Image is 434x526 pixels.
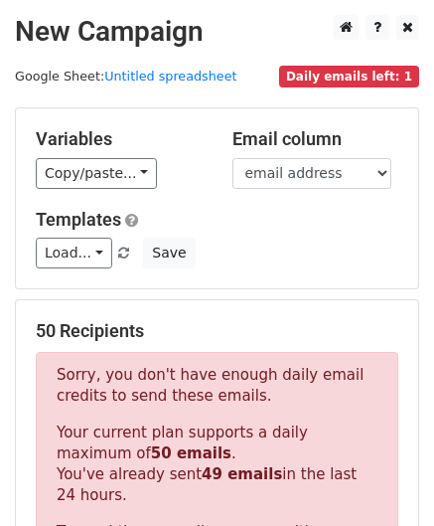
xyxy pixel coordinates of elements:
p: Your current plan supports a daily maximum of . You've already sent in the last 24 hours. [57,423,377,506]
h5: Variables [36,128,203,150]
h5: 50 Recipients [36,320,398,342]
a: Untitled spreadsheet [104,69,236,84]
p: Sorry, you don't have enough daily email credits to send these emails. [57,365,377,407]
button: Save [143,238,195,268]
h2: New Campaign [15,15,419,49]
a: Copy/paste... [36,158,157,189]
strong: 49 emails [202,465,282,483]
a: Daily emails left: 1 [279,69,419,84]
small: Google Sheet: [15,69,237,84]
iframe: Chat Widget [335,431,434,526]
strong: 50 emails [151,444,231,462]
span: Daily emails left: 1 [279,66,419,88]
a: Templates [36,209,121,230]
h5: Email column [232,128,399,150]
a: Load... [36,238,112,268]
